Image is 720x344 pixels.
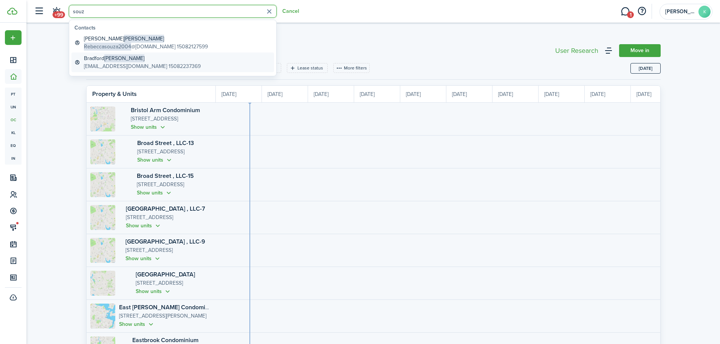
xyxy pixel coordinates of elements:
[136,287,172,296] button: Show units
[71,52,274,72] a: Bradford[PERSON_NAME][EMAIL_ADDRESS][DOMAIN_NAME] 15082237369
[137,156,173,164] button: Show units
[539,86,585,102] div: [DATE]
[635,5,648,18] button: Open resource center
[216,86,262,102] div: [DATE]
[287,63,328,73] filter-tag: Open filter
[131,106,200,114] a: Bristol Arm Condominium
[32,4,46,19] button: Open sidebar
[136,270,195,279] a: [GEOGRAPHIC_DATA]
[84,43,208,51] global-search-item-description: @[DOMAIN_NAME] 15082127599
[119,303,218,312] a: East [PERSON_NAME] Condominium
[131,115,212,123] p: [STREET_ADDRESS]
[630,63,661,74] button: Today
[297,65,323,71] filter-tag-label: Lease status
[69,5,277,18] input: Search for anything...
[49,2,63,21] a: Notifications
[119,320,155,329] button: Show units
[354,86,400,102] div: [DATE]
[90,271,115,296] img: Property avatar
[446,86,492,102] div: [DATE]
[333,63,370,73] button: More filters
[665,9,695,14] span: KIRANKUMAR
[125,254,161,263] button: Show units
[400,86,446,102] div: [DATE]
[5,113,22,126] a: oc
[137,148,212,156] p: [STREET_ADDRESS]
[627,11,634,18] span: 1
[74,24,274,32] global-search-list-title: Contacts
[124,35,164,43] span: [PERSON_NAME]
[84,35,208,43] global-search-item-title: [PERSON_NAME]
[308,86,354,102] div: [DATE]
[125,237,205,246] a: [GEOGRAPHIC_DATA] , LLC-9
[5,152,22,165] a: in
[53,11,65,18] span: +99
[631,86,677,102] div: [DATE]
[137,171,194,180] a: Broad Street , LLC-15
[263,6,275,17] button: Clear search
[492,86,539,102] div: [DATE]
[90,106,115,131] img: Property avatar
[71,33,274,52] a: [PERSON_NAME][PERSON_NAME]Rebeccasouza2004@[DOMAIN_NAME] 15082127599
[84,54,201,62] global-search-item-title: Bradford
[553,45,600,56] button: User Research
[698,6,711,18] avatar-text: K
[262,86,308,102] div: [DATE]
[5,100,22,113] a: un
[92,89,137,99] timeline-board-header-title: Property & Units
[90,139,115,164] img: Property avatar
[5,88,22,100] a: pt
[90,172,115,197] img: Property avatar
[84,62,201,70] global-search-item-description: [EMAIL_ADDRESS][DOMAIN_NAME] 15082237369
[137,188,173,197] button: Show units
[90,205,115,230] img: Property avatar
[126,221,162,230] button: Show units
[618,2,632,21] a: Messaging
[5,139,22,152] a: eq
[5,30,22,45] button: Open menu
[585,86,631,102] div: [DATE]
[90,238,115,263] img: Property avatar
[282,8,299,14] button: Cancel
[90,304,115,329] img: Property avatar
[119,312,212,320] p: [STREET_ADDRESS][PERSON_NAME]
[619,44,661,57] a: Move in
[104,54,144,62] span: [PERSON_NAME]
[7,8,17,15] img: TenantCloud
[125,246,212,255] p: [STREET_ADDRESS]
[555,47,598,54] div: User Research
[126,204,205,213] a: [GEOGRAPHIC_DATA] , LLC-7
[5,126,22,139] a: kl
[136,279,212,287] p: [STREET_ADDRESS]
[84,43,131,51] span: Rebeccasouza2004
[137,139,194,147] a: Broad Street , LLC-13
[131,123,167,131] button: Show units
[126,213,212,222] p: [STREET_ADDRESS]
[137,180,212,189] p: [STREET_ADDRESS]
